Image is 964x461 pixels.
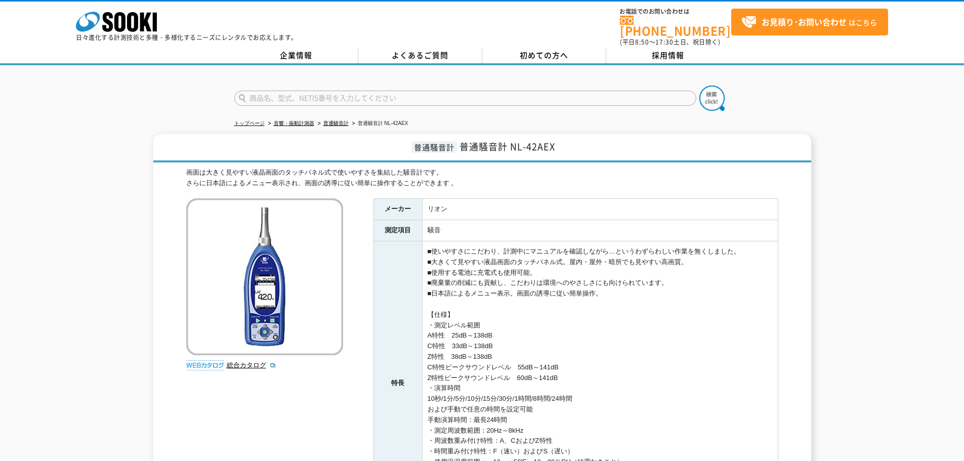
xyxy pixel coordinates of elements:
a: [PHONE_NUMBER] [620,16,731,36]
strong: お見積り･お問い合わせ [762,16,847,28]
div: 画面は大きく見やすい液晶画面のタッチパネル式で使いやすさを集結した騒音計です。 さらに日本語によるメニュー表示され、画面の誘導に従い簡単に操作することができます 。 [186,167,778,189]
th: 測定項目 [373,220,422,241]
span: 初めての方へ [520,50,568,61]
span: 普通騒音計 NL-42AEX [459,140,555,153]
img: 普通騒音計 NL-42AEX [186,198,343,355]
th: メーカー [373,199,422,220]
img: webカタログ [186,360,224,370]
a: 採用情報 [606,48,730,63]
span: 17:30 [655,37,674,47]
li: 普通騒音計 NL-42AEX [350,118,408,129]
a: 普通騒音計 [323,120,349,126]
span: お電話でのお問い合わせは [620,9,731,15]
a: よくあるご質問 [358,48,482,63]
a: 初めての方へ [482,48,606,63]
span: (平日 ～ 土日、祝日除く) [620,37,720,47]
span: 8:50 [635,37,649,47]
a: 音響・振動計測器 [274,120,314,126]
input: 商品名、型式、NETIS番号を入力してください [234,91,696,106]
a: お見積り･お問い合わせはこちら [731,9,888,35]
td: 騒音 [422,220,778,241]
span: はこちら [741,15,877,30]
td: リオン [422,199,778,220]
img: btn_search.png [699,86,725,111]
a: 企業情報 [234,48,358,63]
a: 総合カタログ [227,361,276,369]
a: トップページ [234,120,265,126]
span: 普通騒音計 [411,141,457,153]
p: 日々進化する計測技術と多種・多様化するニーズにレンタルでお応えします。 [76,34,298,40]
